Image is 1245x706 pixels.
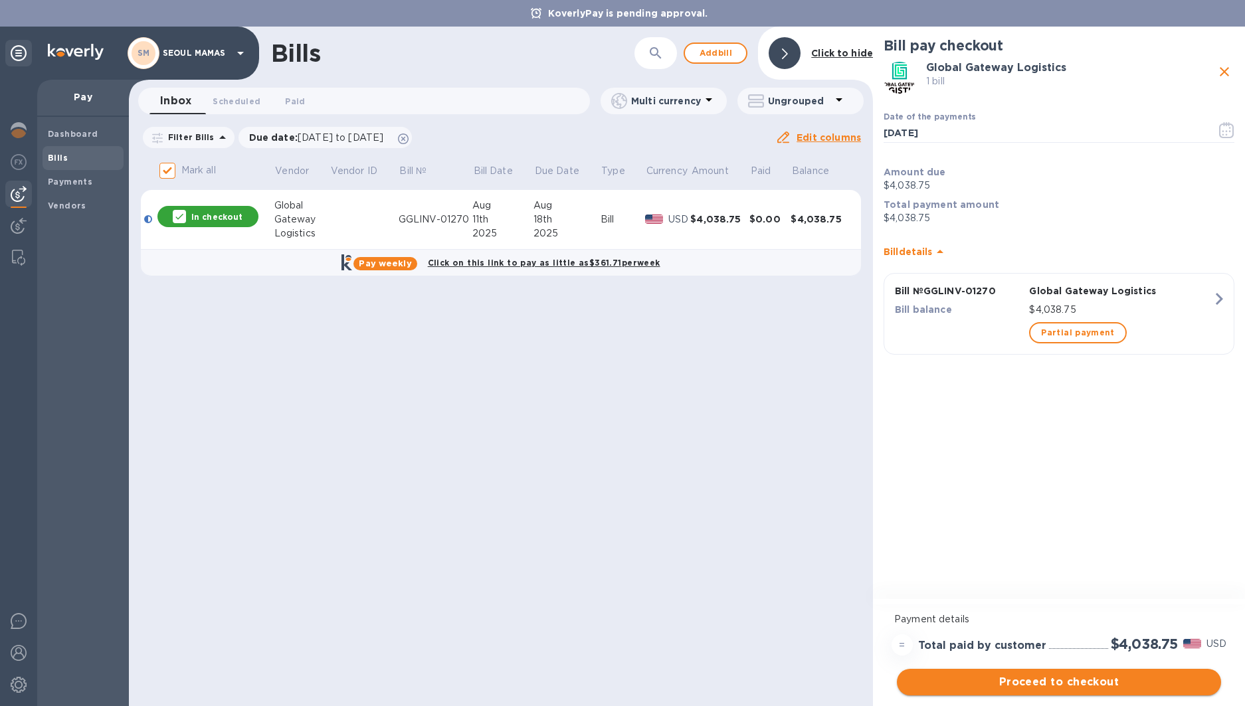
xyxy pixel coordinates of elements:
[239,127,413,148] div: Due date:[DATE] to [DATE]
[692,164,746,178] span: Amount
[894,612,1224,626] p: Payment details
[684,43,747,64] button: Addbill
[751,164,789,178] span: Paid
[472,213,533,226] div: 11th
[474,164,513,178] p: Bill Date
[884,114,975,122] label: Date of the payments
[48,177,92,187] b: Payments
[274,213,330,226] div: Gateway
[1029,284,1212,298] p: Global Gateway Logistics
[884,211,1234,225] p: $4,038.75
[645,215,663,224] img: USD
[601,164,625,178] p: Type
[1206,637,1226,651] p: USD
[884,246,932,257] b: Bill details
[535,164,579,178] p: Due Date
[884,167,946,177] b: Amount due
[11,154,27,170] img: Foreign exchange
[884,37,1234,54] h2: Bill pay checkout
[690,213,749,226] div: $4,038.75
[926,74,1214,88] p: 1 bill
[331,164,377,178] p: Vendor ID
[1029,322,1126,343] button: Partial payment
[399,213,472,226] div: GGLINV-01270
[48,129,98,139] b: Dashboard
[275,164,326,178] span: Vendor
[646,164,688,178] p: Currency
[474,164,530,178] span: Bill Date
[213,94,260,108] span: Scheduled
[926,61,1066,74] b: Global Gateway Logistics
[601,213,646,226] div: Bill
[541,7,715,20] p: KoverlyPay is pending approval.
[692,164,729,178] p: Amount
[791,213,850,226] div: $4,038.75
[884,230,1234,273] div: Billdetails
[274,226,330,240] div: Logistics
[472,199,533,213] div: Aug
[884,273,1234,355] button: Bill №GGLINV-01270Global Gateway LogisticsBill balance$4,038.75Partial payment
[331,164,395,178] span: Vendor ID
[163,48,229,58] p: SEOUL MAMAS
[1029,303,1212,317] p: $4,038.75
[892,634,913,656] div: =
[884,179,1234,193] p: $4,038.75
[768,94,831,108] p: Ungrouped
[918,640,1046,652] h3: Total paid by customer
[48,201,86,211] b: Vendors
[428,258,660,268] b: Click on this link to pay as little as $361.71 per week
[897,669,1221,695] button: Proceed to checkout
[895,284,1024,298] p: Bill № GGLINV-01270
[285,94,305,108] span: Paid
[1214,62,1234,82] button: close
[275,164,309,178] p: Vendor
[472,226,533,240] div: 2025
[908,674,1210,690] span: Proceed to checkout
[895,303,1024,316] p: Bill balance
[274,199,330,213] div: Global
[884,199,999,210] b: Total payment amount
[792,164,829,178] p: Balance
[359,258,411,268] b: Pay weekly
[811,48,873,58] b: Click to hide
[399,164,444,178] span: Bill №
[535,164,597,178] span: Due Date
[751,164,771,178] p: Paid
[1041,325,1114,341] span: Partial payment
[5,40,32,66] div: Unpin categories
[191,211,242,222] p: In checkout
[271,39,320,67] h1: Bills
[163,132,215,143] p: Filter Bills
[1111,636,1178,652] h2: $4,038.75
[1183,639,1201,648] img: USD
[631,94,701,108] p: Multi currency
[533,226,600,240] div: 2025
[48,153,68,163] b: Bills
[138,48,150,58] b: SM
[399,164,427,178] p: Bill №
[160,92,191,110] span: Inbox
[601,164,642,178] span: Type
[48,44,104,60] img: Logo
[696,45,735,61] span: Add bill
[533,213,600,226] div: 18th
[668,213,691,226] p: USD
[48,90,118,104] p: Pay
[533,199,600,213] div: Aug
[181,163,216,177] p: Mark all
[749,213,791,226] div: $0.00
[249,131,391,144] p: Due date :
[792,164,846,178] span: Balance
[298,132,383,143] span: [DATE] to [DATE]
[797,132,861,143] u: Edit columns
